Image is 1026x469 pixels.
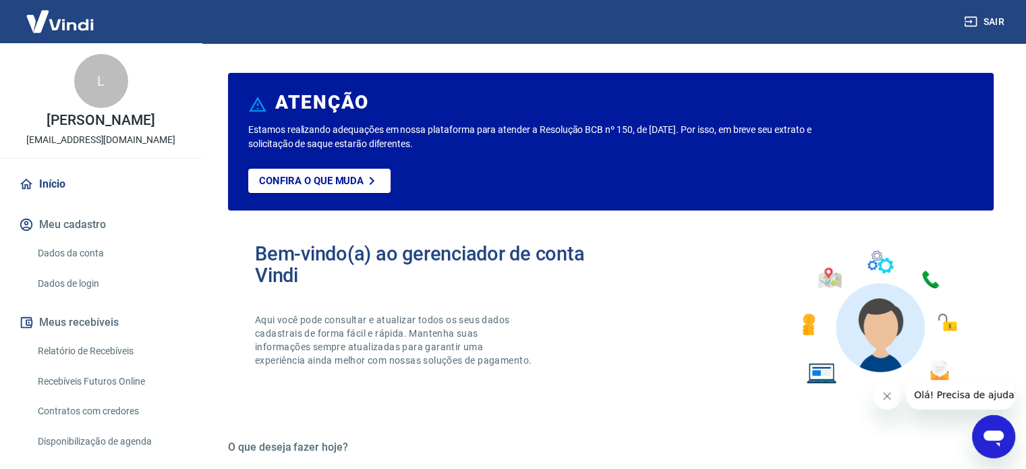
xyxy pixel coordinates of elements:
[228,441,994,454] h5: O que deseja fazer hoje?
[47,113,154,128] p: [PERSON_NAME]
[255,313,534,367] p: Aqui você pode consultar e atualizar todos os seus dados cadastrais de forma fácil e rápida. Mant...
[8,9,113,20] span: Olá! Precisa de ajuda?
[248,169,391,193] a: Confira o que muda
[259,175,364,187] p: Confira o que muda
[32,270,186,298] a: Dados de login
[71,80,103,88] div: Domínio
[157,80,217,88] div: Palavras-chave
[16,210,186,240] button: Meu cadastro
[26,133,175,147] p: [EMAIL_ADDRESS][DOMAIN_NAME]
[22,22,32,32] img: logo_orange.svg
[275,96,369,109] h6: ATENÇÃO
[32,397,186,425] a: Contratos com credores
[906,380,1015,410] iframe: Mensagem da empresa
[32,428,186,456] a: Disponibilização de agenda
[972,415,1015,458] iframe: Botão para abrir a janela de mensagens
[874,383,901,410] iframe: Fechar mensagem
[255,243,611,286] h2: Bem-vindo(a) ao gerenciador de conta Vindi
[32,337,186,365] a: Relatório de Recebíveis
[32,368,186,395] a: Recebíveis Futuros Online
[35,35,193,46] div: [PERSON_NAME]: [DOMAIN_NAME]
[16,1,104,42] img: Vindi
[16,169,186,199] a: Início
[142,78,153,89] img: tab_keywords_by_traffic_grey.svg
[790,243,967,392] img: Imagem de um avatar masculino com diversos icones exemplificando as funcionalidades do gerenciado...
[56,78,67,89] img: tab_domain_overview_orange.svg
[74,54,128,108] div: L
[961,9,1010,34] button: Sair
[248,123,828,151] p: Estamos realizando adequações em nossa plataforma para atender a Resolução BCB nº 150, de [DATE]....
[38,22,66,32] div: v 4.0.25
[16,308,186,337] button: Meus recebíveis
[22,35,32,46] img: website_grey.svg
[32,240,186,267] a: Dados da conta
